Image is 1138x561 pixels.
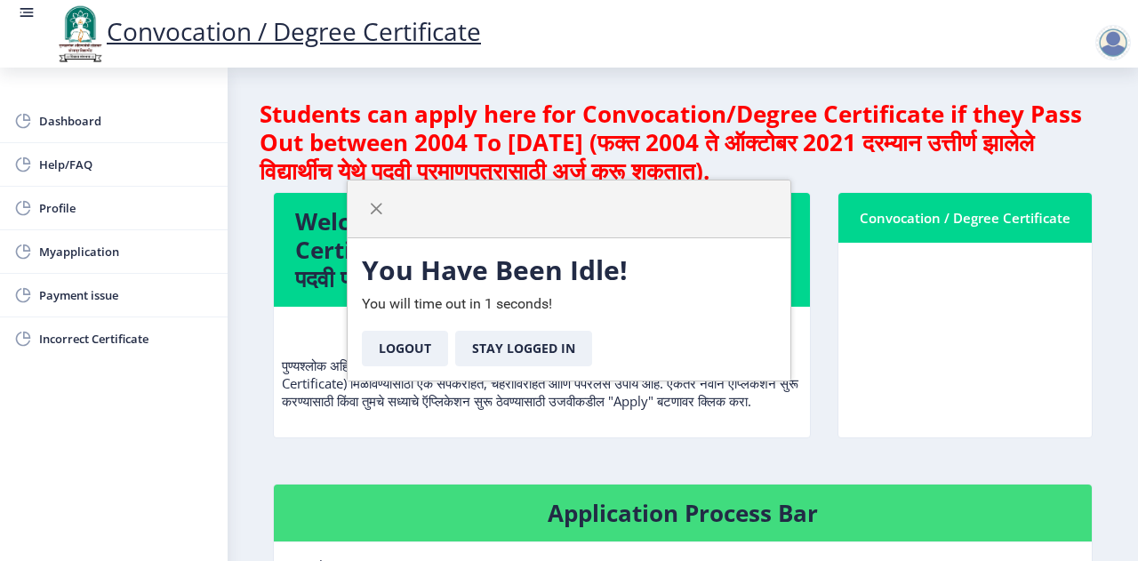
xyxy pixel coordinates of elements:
[39,285,213,306] span: Payment issue
[295,207,789,293] h4: Welcome to Convocation / Degree Certificate! पदवी प्रमाणपत्रात आपले स्वागत आहे!
[362,252,776,288] h3: You Have Been Idle!
[39,110,213,132] span: Dashboard
[348,238,790,381] div: You will time out in 1 seconds!
[362,331,448,366] button: Logout
[455,331,592,366] button: Stay Logged In
[53,14,481,48] a: Convocation / Degree Certificate
[860,207,1070,228] div: Convocation / Degree Certificate
[39,154,213,175] span: Help/FAQ
[39,197,213,219] span: Profile
[295,499,1070,527] h4: Application Process Bar
[282,321,802,410] p: पुण्यश्लोक अहिल्यादेवी होळकर सोलापूर विद्यापीठाकडून तुमचे पदवी प्रमाणपत्र (Convocation / Degree C...
[53,4,107,64] img: logo
[39,241,213,262] span: Myapplication
[39,328,213,349] span: Incorrect Certificate
[260,100,1106,185] h4: Students can apply here for Convocation/Degree Certificate if they Pass Out between 2004 To [DATE...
